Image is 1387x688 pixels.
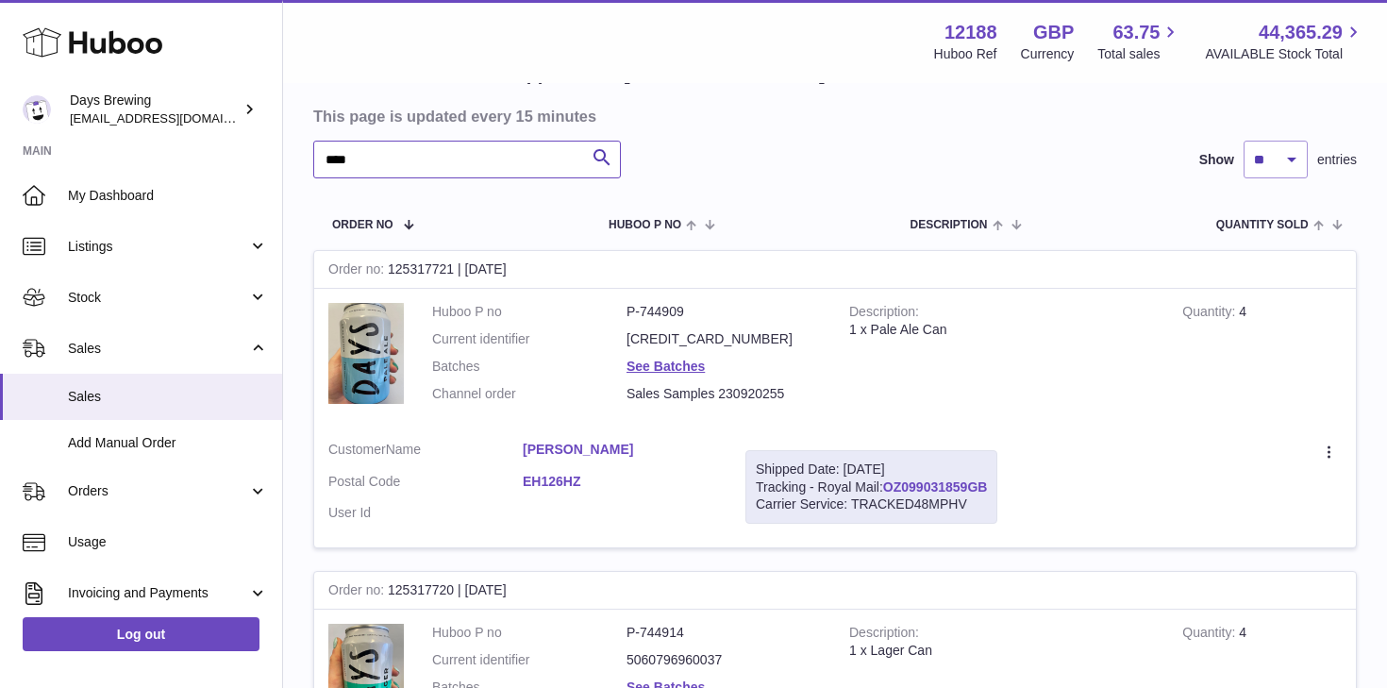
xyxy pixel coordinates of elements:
[756,461,987,478] div: Shipped Date: [DATE]
[23,95,51,124] img: helena@daysbrewing.com
[68,289,248,307] span: Stock
[68,434,268,452] span: Add Manual Order
[609,219,681,231] span: Huboo P no
[68,584,248,602] span: Invoicing and Payments
[523,441,717,459] a: [PERSON_NAME]
[1112,20,1160,45] span: 63.75
[944,20,997,45] strong: 12188
[756,495,987,513] div: Carrier Service: TRACKED48MPHV
[1033,20,1074,45] strong: GBP
[627,385,821,403] dd: Sales Samples 230920255
[314,251,1356,289] div: 125317721 | [DATE]
[627,359,705,374] a: See Batches
[432,624,627,642] dt: Huboo P no
[328,303,404,404] img: 121881680514664.jpg
[432,651,627,669] dt: Current identifier
[1097,45,1181,63] span: Total sales
[1259,20,1343,45] span: 44,365.29
[849,642,1154,660] div: 1 x Lager Can
[313,106,1352,126] h3: This page is updated every 15 minutes
[1317,151,1357,169] span: entries
[849,625,919,645] strong: Description
[1097,20,1181,63] a: 63.75 Total sales
[68,238,248,256] span: Listings
[68,388,268,406] span: Sales
[328,261,388,281] strong: Order no
[23,617,259,651] a: Log out
[432,330,627,348] dt: Current identifier
[70,92,240,127] div: Days Brewing
[1199,151,1234,169] label: Show
[934,45,997,63] div: Huboo Ref
[68,482,248,500] span: Orders
[1205,20,1364,63] a: 44,365.29 AVAILABLE Stock Total
[1182,625,1239,645] strong: Quantity
[328,441,523,463] dt: Name
[627,303,821,321] dd: P-744909
[68,340,248,358] span: Sales
[68,187,268,205] span: My Dashboard
[328,473,523,495] dt: Postal Code
[328,504,523,522] dt: User Id
[432,303,627,321] dt: Huboo P no
[1216,219,1309,231] span: Quantity Sold
[1182,304,1239,324] strong: Quantity
[849,321,1154,339] div: 1 x Pale Ale Can
[432,358,627,376] dt: Batches
[328,582,388,602] strong: Order no
[883,479,988,495] a: OZ099031859GB
[68,533,268,551] span: Usage
[70,110,277,126] span: [EMAIL_ADDRESS][DOMAIN_NAME]
[328,442,386,457] span: Customer
[332,219,393,231] span: Order No
[910,219,987,231] span: Description
[627,330,821,348] dd: [CREDIT_CARD_NUMBER]
[1021,45,1075,63] div: Currency
[849,304,919,324] strong: Description
[432,385,627,403] dt: Channel order
[627,624,821,642] dd: P-744914
[627,651,821,669] dd: 5060796960037
[1205,45,1364,63] span: AVAILABLE Stock Total
[314,572,1356,610] div: 125317720 | [DATE]
[1168,289,1356,427] td: 4
[745,450,997,525] div: Tracking - Royal Mail:
[523,473,717,491] a: EH126HZ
